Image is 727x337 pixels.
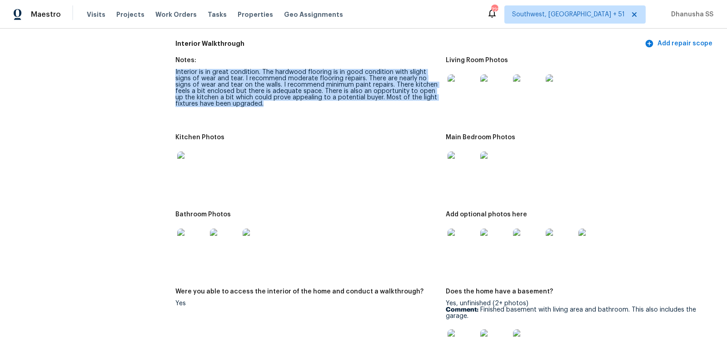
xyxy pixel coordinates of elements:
span: Projects [116,10,144,19]
b: Comment: [446,307,478,313]
span: Tasks [208,11,227,18]
div: Interior is in great condition. The hardwood flooring is in good condition with slight signs of w... [175,69,438,107]
span: Visits [87,10,105,19]
span: Geo Assignments [284,10,343,19]
h5: Interior Walkthrough [175,39,643,49]
h5: Add optional photos here [446,211,527,218]
div: 722 [491,5,498,15]
div: Yes [175,300,438,307]
span: Work Orders [155,10,197,19]
h5: Kitchen Photos [175,134,224,141]
h5: Living Room Photos [446,57,508,63]
span: Properties [238,10,273,19]
span: Add repair scope [647,38,712,49]
h5: Notes: [175,57,196,63]
button: Add repair scope [643,35,716,52]
span: Dhanusha SS [667,10,713,19]
h5: Bathroom Photos [175,211,231,218]
p: Finished basement with living area and bathroom. This also includes the garage. [446,307,709,319]
h5: Main Bedroom Photos [446,134,515,141]
span: Southwest, [GEOGRAPHIC_DATA] + 51 [512,10,625,19]
h5: Does the home have a basement? [446,288,553,295]
span: Maestro [31,10,61,19]
h5: Were you able to access the interior of the home and conduct a walkthrough? [175,288,423,295]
